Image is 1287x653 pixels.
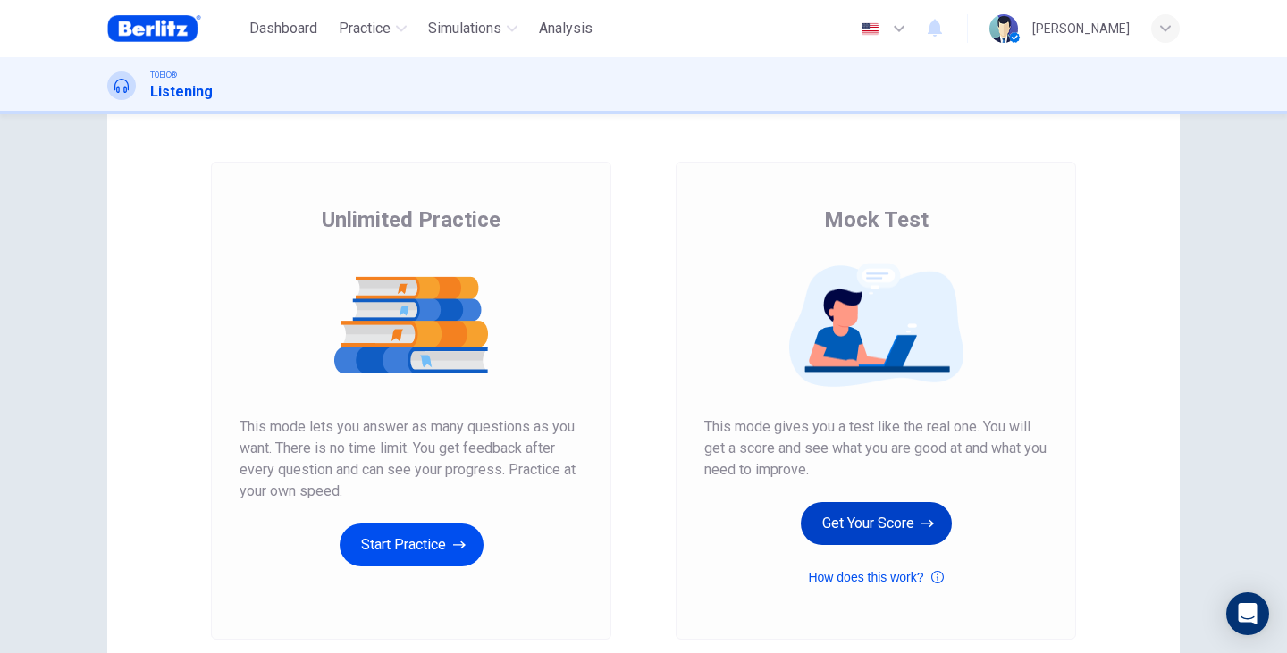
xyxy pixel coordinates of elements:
[240,416,583,502] span: This mode lets you answer as many questions as you want. There is no time limit. You get feedback...
[801,502,952,545] button: Get Your Score
[1032,18,1130,39] div: [PERSON_NAME]
[824,205,929,234] span: Mock Test
[339,18,391,39] span: Practice
[242,13,324,45] button: Dashboard
[332,13,414,45] button: Practice
[340,523,484,566] button: Start Practice
[704,416,1047,481] span: This mode gives you a test like the real one. You will get a score and see what you are good at a...
[532,13,600,45] button: Analysis
[989,14,1018,43] img: Profile picture
[107,11,201,46] img: Berlitz Brasil logo
[859,22,881,36] img: en
[1226,592,1269,635] div: Open Intercom Messenger
[107,11,242,46] a: Berlitz Brasil logo
[421,13,525,45] button: Simulations
[150,69,177,81] span: TOEIC®
[322,205,500,234] span: Unlimited Practice
[249,18,317,39] span: Dashboard
[808,566,943,588] button: How does this work?
[539,18,593,39] span: Analysis
[150,81,213,103] h1: Listening
[428,18,501,39] span: Simulations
